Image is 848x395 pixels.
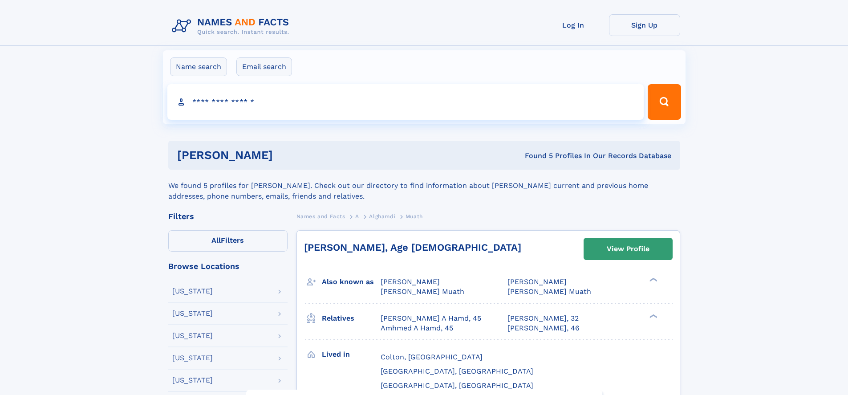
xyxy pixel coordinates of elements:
[322,347,381,362] h3: Lived in
[647,277,658,283] div: ❯
[584,238,672,260] a: View Profile
[236,57,292,76] label: Email search
[296,211,345,222] a: Names and Facts
[167,84,644,120] input: search input
[355,211,359,222] a: A
[172,332,213,339] div: [US_STATE]
[381,353,483,361] span: Colton, [GEOGRAPHIC_DATA]
[648,84,681,120] button: Search Button
[507,277,567,286] span: [PERSON_NAME]
[381,381,533,390] span: [GEOGRAPHIC_DATA], [GEOGRAPHIC_DATA]
[168,14,296,38] img: Logo Names and Facts
[507,323,580,333] a: [PERSON_NAME], 46
[406,213,423,220] span: Muath
[369,213,395,220] span: Alghamdi
[168,230,288,252] label: Filters
[381,287,464,296] span: [PERSON_NAME] Muath
[607,239,649,259] div: View Profile
[168,262,288,270] div: Browse Locations
[538,14,609,36] a: Log In
[211,236,221,244] span: All
[172,377,213,384] div: [US_STATE]
[172,310,213,317] div: [US_STATE]
[507,314,579,323] a: [PERSON_NAME], 32
[399,151,671,161] div: Found 5 Profiles In Our Records Database
[172,354,213,362] div: [US_STATE]
[647,313,658,319] div: ❯
[369,211,395,222] a: Alghamdi
[322,274,381,289] h3: Also known as
[170,57,227,76] label: Name search
[381,277,440,286] span: [PERSON_NAME]
[355,213,359,220] span: A
[172,288,213,295] div: [US_STATE]
[381,367,533,375] span: [GEOGRAPHIC_DATA], [GEOGRAPHIC_DATA]
[168,170,680,202] div: We found 5 profiles for [PERSON_NAME]. Check out our directory to find information about [PERSON_...
[609,14,680,36] a: Sign Up
[177,150,399,161] h1: [PERSON_NAME]
[507,287,591,296] span: [PERSON_NAME] Muath
[381,323,453,333] a: Amhmed A Hamd, 45
[322,311,381,326] h3: Relatives
[168,212,288,220] div: Filters
[304,242,521,253] a: [PERSON_NAME], Age [DEMOGRAPHIC_DATA]
[381,314,481,323] a: [PERSON_NAME] A Hamd, 45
